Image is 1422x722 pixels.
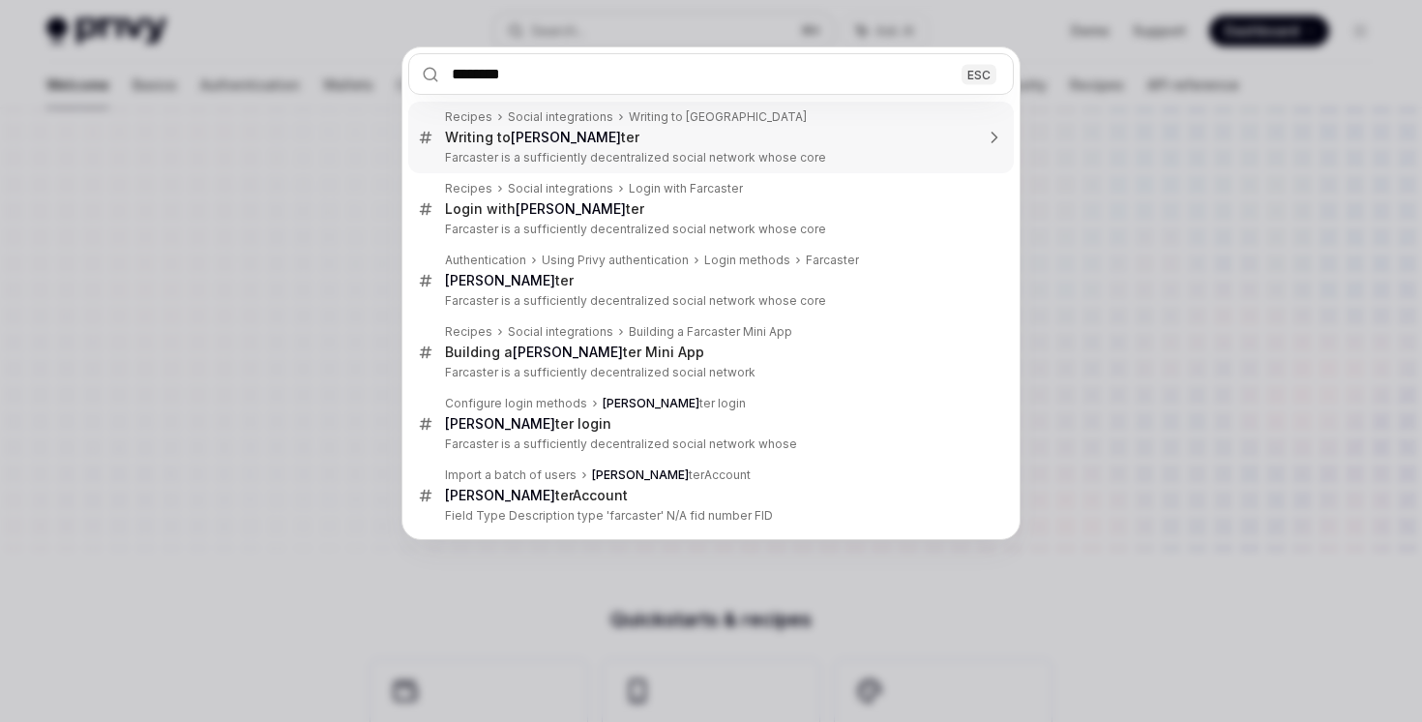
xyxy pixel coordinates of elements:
[508,109,613,125] div: Social integrations
[513,344,623,360] b: [PERSON_NAME]
[629,324,792,340] div: Building a Farcaster Mini App
[445,344,704,361] div: Building a ter Mini App
[445,272,574,289] div: ter
[445,324,492,340] div: Recipes
[603,396,699,410] b: [PERSON_NAME]
[445,415,555,432] b: [PERSON_NAME]
[445,415,611,433] div: ter login
[629,109,807,125] div: Writing to [GEOGRAPHIC_DATA]
[542,253,689,268] div: Using Privy authentication
[445,253,526,268] div: Authentication
[445,109,492,125] div: Recipes
[962,64,996,84] div: ESC
[445,150,973,165] p: Farcaster is a sufficiently decentralized social network whose core
[704,253,790,268] div: Login methods
[592,467,751,483] div: terAccount
[508,324,613,340] div: Social integrations
[629,181,743,196] div: Login with Farcaster
[445,487,628,504] div: terAccount
[445,129,639,146] div: Writing to ter
[445,396,587,411] div: Configure login methods
[445,293,973,309] p: Farcaster is a sufficiently decentralized social network whose core
[445,487,555,503] b: [PERSON_NAME]
[445,181,492,196] div: Recipes
[592,467,689,482] b: [PERSON_NAME]
[445,222,973,237] p: Farcaster is a sufficiently decentralized social network whose core
[445,272,555,288] b: [PERSON_NAME]
[445,436,973,452] p: Farcaster is a sufficiently decentralized social network whose
[806,253,859,268] div: Farcaster
[445,467,577,483] div: Import a batch of users
[603,396,746,411] div: ter login
[511,129,621,145] b: [PERSON_NAME]
[445,508,973,524] p: Field Type Description type 'farcaster' N/A fid number FID
[508,181,613,196] div: Social integrations
[516,200,626,217] b: [PERSON_NAME]
[445,200,644,218] div: Login with ter
[445,365,973,380] p: Farcaster is a sufficiently decentralized social network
